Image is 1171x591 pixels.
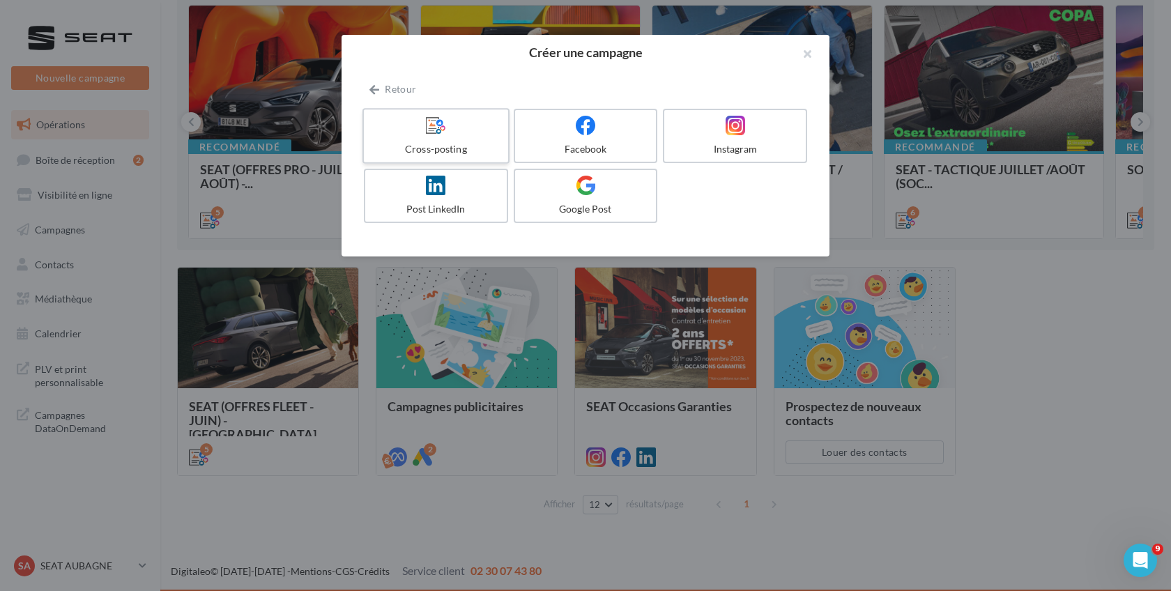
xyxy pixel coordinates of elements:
div: Instagram [670,142,800,156]
div: Facebook [521,142,651,156]
div: Google Post [521,202,651,216]
span: 9 [1152,544,1163,555]
div: Post LinkedIn [371,202,501,216]
h2: Créer une campagne [364,46,807,59]
iframe: Intercom live chat [1124,544,1157,577]
button: Retour [364,81,422,98]
div: Cross-posting [369,142,502,156]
